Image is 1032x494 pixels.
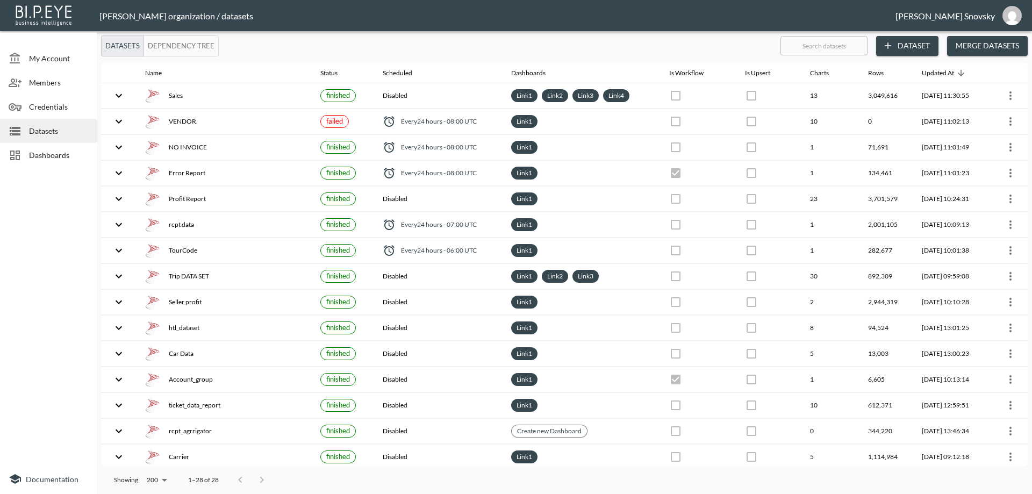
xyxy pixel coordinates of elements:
th: {"type":{"isMobxInjector":true,"displayName":"inject-with-userStore-stripeStore-datasetsStore(Obj... [988,290,1028,315]
img: mssql icon [145,140,160,155]
a: Link1 [514,218,534,231]
th: {"type":{},"key":null,"ref":null,"props":{"size":"small","label":{"type":{},"key":null,"ref":null... [312,238,374,263]
div: ticket_data_report [145,398,303,413]
th: {"type":{"isMobxInjector":true,"displayName":"inject-with-userStore-stripeStore-datasetsStore(Obj... [988,367,1028,392]
img: mssql icon [145,372,160,387]
a: Link2 [545,89,565,102]
a: Link1 [514,115,534,127]
button: more [1002,371,1019,388]
div: Link2 [542,270,568,283]
div: Dashboards [511,67,546,80]
button: expand row [110,319,128,337]
span: finished [326,400,350,409]
th: {"type":{},"key":null,"ref":null,"props":{"size":"small","label":{"type":{},"key":null,"ref":null... [312,83,374,109]
th: {"type":"div","key":null,"ref":null,"props":{"style":{"display":"flex","flexWrap":"wrap","gap":6}... [503,341,661,367]
img: mssql icon [145,449,160,464]
th: 2025-08-13, 10:24:31 [913,187,988,212]
span: Is Upsert [745,67,784,80]
th: 23 [801,187,859,212]
div: Is Workflow [669,67,704,80]
img: e1d6fdeb492d5bd457900032a53483e8 [1002,6,1022,25]
th: 30 [801,264,859,289]
div: Link1 [511,192,537,205]
a: Link1 [514,373,534,385]
button: more [1002,268,1019,285]
div: rcpt_agrrigator [145,424,303,439]
a: Link1 [514,89,534,102]
th: 2025-08-13, 11:30:55 [913,83,988,109]
th: {"type":{"isMobxInjector":true,"displayName":"inject-with-userStore-stripeStore-datasetsStore(Obj... [988,393,1028,418]
div: Link1 [511,244,537,257]
th: 3,701,579 [859,187,914,212]
div: Status [320,67,338,80]
span: Every 24 hours - 06:00 UTC [401,246,477,255]
button: expand row [110,112,128,131]
span: failed [326,117,343,125]
span: Credentials [29,101,88,112]
th: {"type":{},"key":null,"ref":null,"props":{"disabled":true,"checked":false,"color":"primary","styl... [736,316,801,341]
th: {"type":{},"key":null,"ref":null,"props":{"disabled":true,"color":"primary","style":{"padding":0}... [736,109,801,134]
th: {"type":{},"key":null,"ref":null,"props":{"disabled":true,"checked":false,"color":"primary","styl... [661,264,736,289]
th: {"type":"div","key":null,"ref":null,"props":{"style":{"display":"flex","flexWrap":"wrap","gap":6}... [503,83,661,109]
span: Name [145,67,176,80]
th: {"type":{},"key":null,"ref":null,"props":{"disabled":true,"checked":false,"color":"primary","styl... [661,83,736,109]
button: expand row [110,164,128,182]
th: {"type":{"isMobxInjector":true,"displayName":"inject-with-userStore-stripeStore-datasetsStore(Obj... [988,212,1028,238]
th: {"type":{"isMobxInjector":true,"displayName":"inject-with-userStore-stripeStore-datasetsStore(Obj... [988,341,1028,367]
th: {"type":{"isMobxInjector":true,"displayName":"inject-with-userStore-stripeStore-datasetsStore(Obj... [988,83,1028,109]
div: Seller profit [145,295,303,310]
th: {"type":{"isMobxInjector":true,"displayName":"inject-with-userStore-stripeStore-datasetsStore(Obj... [988,135,1028,160]
img: mssql icon [145,243,160,258]
div: [PERSON_NAME] Snovsky [895,11,995,21]
th: {"type":{},"key":null,"ref":null,"props":{"size":"small","clickable":true,"style":{"background":"... [503,419,661,444]
span: Datasets [29,125,88,137]
th: {"type":{},"key":null,"ref":null,"props":{"disabled":true,"checked":false,"color":"primary","styl... [661,419,736,444]
th: {"type":"div","key":null,"ref":null,"props":{"style":{"display":"flex","gap":16,"alignItems":"cen... [137,238,312,263]
th: {"type":"div","key":null,"ref":null,"props":{"style":{"display":"flex","gap":16,"alignItems":"cen... [137,135,312,160]
th: {"type":{},"key":null,"ref":null,"props":{"disabled":true,"checked":false,"color":"primary","styl... [661,238,736,263]
div: Scheduled [383,67,412,80]
span: Documentation [26,475,78,484]
th: 8 [801,316,859,341]
th: {"type":{},"key":null,"ref":null,"props":{"size":"small","label":{"type":{},"key":null,"ref":null... [312,212,374,238]
div: Link3 [572,89,599,102]
button: Datasets [101,35,144,56]
th: {"type":{},"key":null,"ref":null,"props":{"disabled":true,"color":"primary","style":{"padding":0}... [736,83,801,109]
button: more [1002,293,1019,311]
th: {"type":{},"key":null,"ref":null,"props":{"disabled":true,"checked":false,"color":"primary","styl... [661,212,736,238]
th: {"type":{},"key":null,"ref":null,"props":{"disabled":true,"checked":true,"color":"primary","style... [661,161,736,186]
th: 2025-08-13, 11:01:49 [913,135,988,160]
div: Name [145,67,162,80]
span: Dashboards [29,149,88,161]
th: 2025-06-04, 13:46:34 [913,419,988,444]
th: Disabled [374,419,503,444]
button: expand row [110,190,128,208]
button: more [1002,319,1019,337]
th: {"type":{"isMobxInjector":true,"displayName":"inject-with-userStore-stripeStore-datasetsStore(Obj... [988,161,1028,186]
a: Link1 [514,347,534,360]
th: 2025-07-10, 12:59:51 [913,393,988,418]
th: {"type":"div","key":null,"ref":null,"props":{"style":{"display":"flex","gap":16,"alignItems":"cen... [137,109,312,134]
th: {"type":{},"key":null,"ref":null,"props":{"disabled":true,"checked":false,"color":"primary","styl... [661,316,736,341]
th: 10 [801,109,859,134]
div: Link2 [542,89,568,102]
a: Link1 [514,450,534,463]
th: {"type":"div","key":null,"ref":null,"props":{"style":{"display":"flex","flexWrap":"wrap","gap":6}... [503,109,661,134]
th: 0 [801,419,859,444]
div: Link1 [511,296,537,309]
th: 94,524 [859,316,914,341]
th: {"type":"div","key":null,"ref":null,"props":{"style":{"display":"flex","gap":16,"alignItems":"cen... [137,212,312,238]
th: 1 [801,212,859,238]
div: Link1 [511,141,537,154]
th: 612,371 [859,393,914,418]
div: Link1 [511,347,537,360]
div: Link1 [511,218,537,231]
span: finished [326,91,350,99]
span: Dashboards [511,67,560,80]
th: Disabled [374,367,503,392]
th: {"type":{},"key":null,"ref":null,"props":{"size":"small","label":{"type":{},"key":null,"ref":null... [312,290,374,315]
th: 1 [801,367,859,392]
th: 13 [801,83,859,109]
span: Scheduled [383,67,426,80]
button: more [1002,113,1019,130]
